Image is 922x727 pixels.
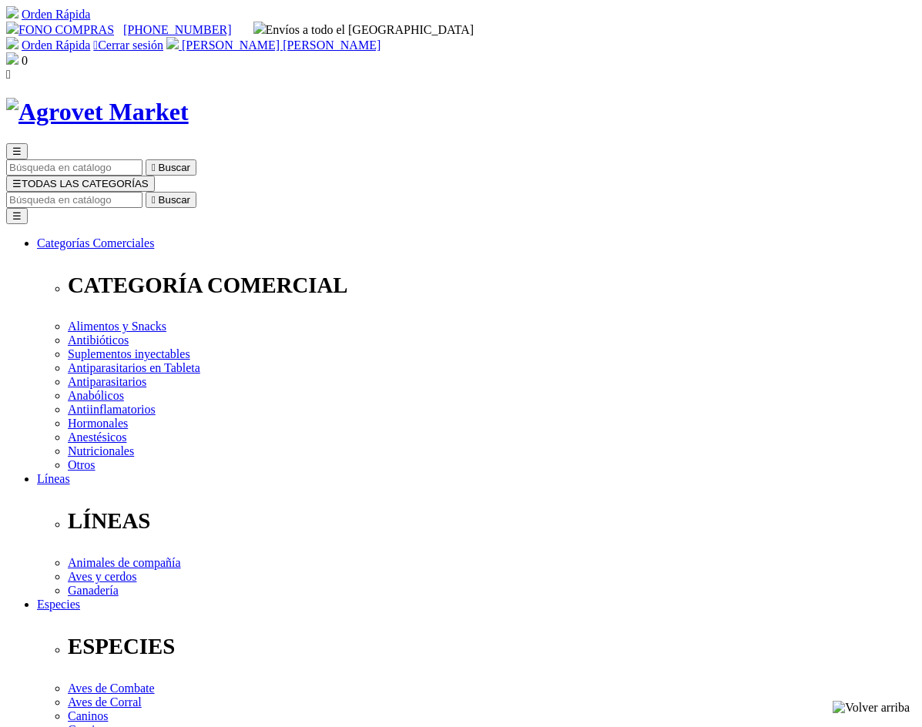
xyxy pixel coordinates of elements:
[152,194,156,206] i: 
[159,162,190,173] span: Buscar
[68,458,96,471] a: Otros
[6,6,18,18] img: shopping-cart.svg
[146,159,196,176] button:  Buscar
[6,176,155,192] button: ☰TODAS LAS CATEGORÍAS
[68,375,146,388] a: Antiparasitarios
[6,98,189,126] img: Agrovet Market
[68,389,124,402] a: Anabólicos
[166,39,381,52] a: [PERSON_NAME] [PERSON_NAME]
[37,236,154,250] a: Categorías Comerciales
[833,701,910,715] img: Volver arriba
[166,37,179,49] img: user.svg
[68,634,916,659] p: ESPECIES
[12,146,22,157] span: ☰
[22,54,28,67] span: 0
[68,584,119,597] a: Ganadería
[6,52,18,65] img: shopping-bag.svg
[6,68,11,81] i: 
[93,39,163,52] a: Cerrar sesión
[123,23,231,36] a: [PHONE_NUMBER]
[12,178,22,189] span: ☰
[68,333,129,347] a: Antibióticos
[68,320,166,333] a: Alimentos y Snacks
[68,417,128,430] a: Hormonales
[6,22,18,34] img: phone.svg
[37,598,80,611] a: Especies
[68,682,155,695] a: Aves de Combate
[68,273,916,298] p: CATEGORÍA COMERCIAL
[68,431,126,444] a: Anestésicos
[68,347,190,360] a: Suplementos inyectables
[159,194,190,206] span: Buscar
[182,39,381,52] span: [PERSON_NAME] [PERSON_NAME]
[152,162,156,173] i: 
[253,22,266,34] img: delivery-truck.svg
[68,570,136,583] a: Aves y cerdos
[68,508,916,534] p: LÍNEAS
[68,709,108,722] a: Caninos
[22,39,90,52] a: Orden Rápida
[68,695,142,709] a: Aves de Corral
[68,361,200,374] a: Antiparasitarios en Tableta
[6,37,18,49] img: shopping-cart.svg
[6,143,28,159] button: ☰
[6,208,28,224] button: ☰
[146,192,196,208] button:  Buscar
[93,39,98,52] i: 
[22,8,90,21] a: Orden Rápida
[37,472,70,485] a: Líneas
[6,23,114,36] a: FONO COMPRAS
[68,403,156,416] a: Antiinflamatorios
[68,556,181,569] a: Animales de compañía
[253,23,474,36] span: Envíos a todo el [GEOGRAPHIC_DATA]
[6,159,142,176] input: Buscar
[68,444,134,457] a: Nutricionales
[6,192,142,208] input: Buscar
